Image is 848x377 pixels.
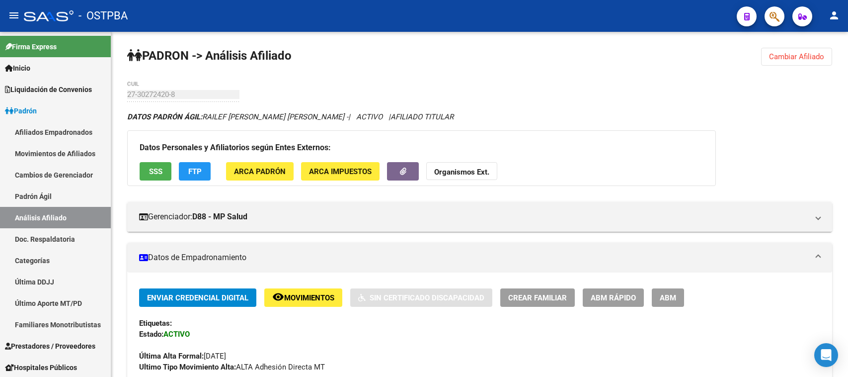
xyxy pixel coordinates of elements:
[8,9,20,21] mat-icon: menu
[309,167,372,176] span: ARCA Impuestos
[769,52,824,61] span: Cambiar Afiliado
[814,343,838,367] div: Open Intercom Messenger
[284,293,334,302] span: Movimientos
[163,330,190,339] strong: ACTIVO
[761,48,832,66] button: Cambiar Afiliado
[139,330,163,339] strong: Estado:
[5,41,57,52] span: Firma Express
[500,288,575,307] button: Crear Familiar
[127,112,202,121] strong: DATOS PADRÓN ÁGIL:
[226,162,294,181] button: ARCA Padrón
[139,319,172,328] strong: Etiquetas:
[370,293,484,302] span: Sin Certificado Discapacidad
[434,168,489,177] strong: Organismos Ext.
[828,9,840,21] mat-icon: person
[350,288,492,307] button: Sin Certificado Discapacidad
[139,211,808,222] mat-panel-title: Gerenciador:
[127,112,348,121] span: RAILEF [PERSON_NAME] [PERSON_NAME] -
[127,202,832,232] mat-expansion-panel-header: Gerenciador:D88 - MP Salud
[652,288,684,307] button: ABM
[127,243,832,273] mat-expansion-panel-header: Datos de Empadronamiento
[192,211,247,222] strong: D88 - MP Salud
[147,293,248,302] span: Enviar Credencial Digital
[78,5,128,27] span: - OSTPBA
[139,352,226,361] span: [DATE]
[5,63,30,74] span: Inicio
[234,167,286,176] span: ARCA Padrón
[139,363,236,372] strong: Ultimo Tipo Movimiento Alta:
[272,291,284,303] mat-icon: remove_red_eye
[149,167,162,176] span: SSS
[5,105,37,116] span: Padrón
[139,363,325,372] span: ALTA Adhesión Directa MT
[5,341,95,352] span: Prestadores / Proveedores
[140,162,171,181] button: SSS
[591,293,636,302] span: ABM Rápido
[188,167,202,176] span: FTP
[140,141,703,155] h3: Datos Personales y Afiliatorios según Entes Externos:
[139,352,204,361] strong: Última Alta Formal:
[127,112,454,121] i: | ACTIVO |
[660,293,676,302] span: ABM
[301,162,380,181] button: ARCA Impuestos
[139,252,808,263] mat-panel-title: Datos de Empadronamiento
[5,84,92,95] span: Liquidación de Convenios
[390,112,454,121] span: AFILIADO TITULAR
[5,362,77,373] span: Hospitales Públicos
[426,162,497,181] button: Organismos Ext.
[264,288,342,307] button: Movimientos
[127,49,292,63] strong: PADRON -> Análisis Afiliado
[179,162,211,181] button: FTP
[508,293,567,302] span: Crear Familiar
[583,288,644,307] button: ABM Rápido
[139,288,256,307] button: Enviar Credencial Digital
